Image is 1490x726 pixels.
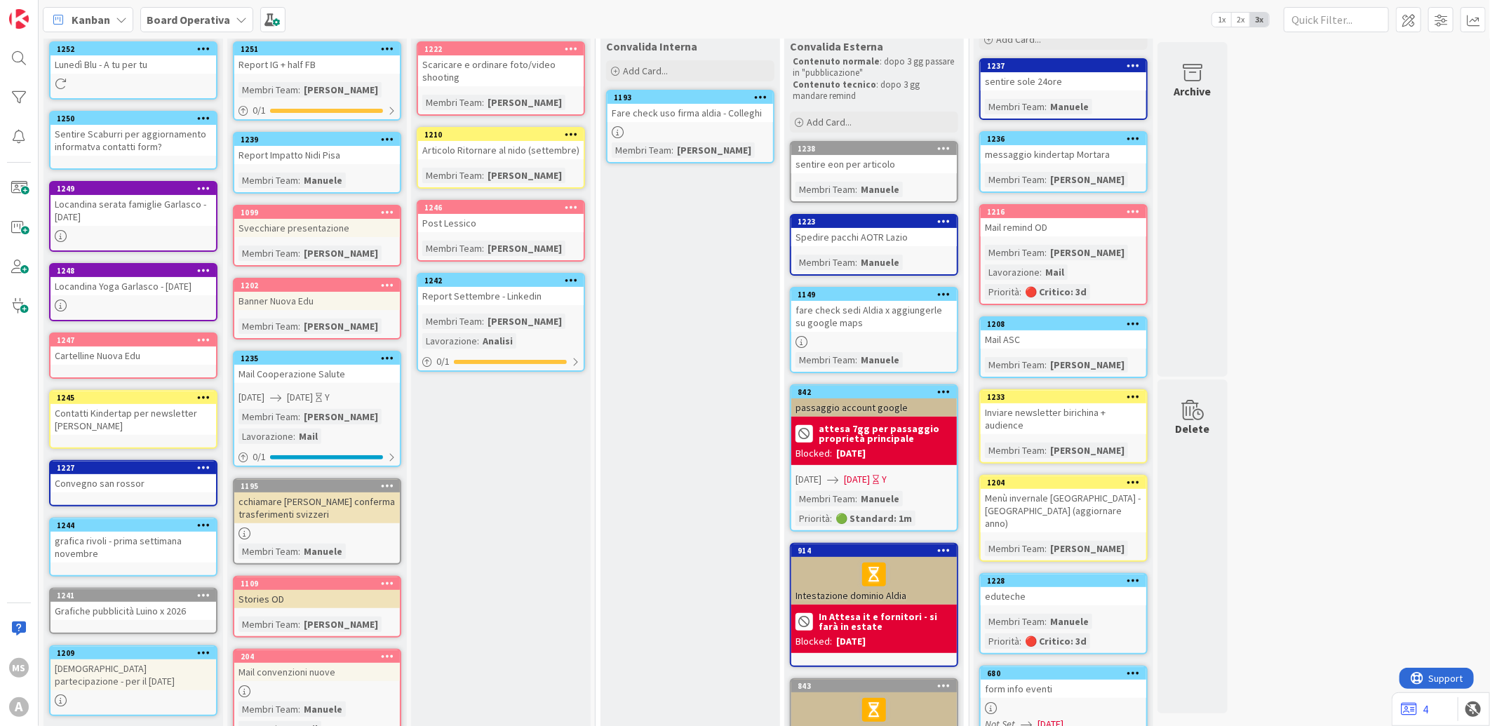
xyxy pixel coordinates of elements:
div: 1228 [987,576,1146,586]
span: 0 / 1 [253,450,266,464]
div: 🟢 Standard: 1m [832,511,915,526]
div: [PERSON_NAME] [300,318,382,334]
div: Grafiche pubblicità Luino x 2026 [51,602,216,620]
div: 1149 [798,290,957,300]
div: Lunedì Blu - A tu per tu [51,55,216,74]
div: 842 [791,386,957,398]
span: : [298,82,300,98]
span: Convalida Interna [606,39,697,53]
div: [PERSON_NAME] [1047,172,1128,187]
div: 1202 [241,281,400,290]
div: 1210 [424,130,584,140]
div: 1208Mail ASC [981,318,1146,349]
div: 1233 [981,391,1146,403]
div: [PERSON_NAME] [300,82,382,98]
div: Report Impatto Nidi Pisa [234,146,400,164]
div: 1228 [981,574,1146,587]
div: Report Settembre - Linkedin [418,287,584,305]
div: Lavorazione [422,333,477,349]
div: 1223 [798,217,957,227]
span: : [298,318,300,334]
div: 1204 [981,476,1146,489]
div: 0/1 [418,353,584,370]
div: Blocked: [796,446,832,461]
div: 1248 [51,264,216,277]
div: 1249 [57,184,216,194]
div: 1241Grafiche pubblicità Luino x 2026 [51,589,216,620]
div: Membri Team [796,491,855,506]
div: Post Lessico [418,214,584,232]
span: : [830,511,832,526]
div: 1149fare check sedi Aldia x aggiungerle su google maps [791,288,957,332]
div: Lavorazione [239,429,293,444]
div: 1193Fare check uso firma aldia - Colleghi [608,91,773,122]
div: 🔴 Critico: 3d [1021,633,1090,649]
span: Add Card... [807,116,852,128]
div: Membri Team [422,241,482,256]
div: Stories OD [234,590,400,608]
div: 1237 [987,61,1146,71]
div: Mail [295,429,321,444]
span: 0 / 1 [253,103,266,118]
span: : [855,182,857,197]
div: cchiamare [PERSON_NAME] conferma trasferimenti svizzeri [234,492,400,523]
div: 1237sentire sole 24ore [981,60,1146,90]
div: Contatti Kindertap per newsletter [PERSON_NAME] [51,404,216,435]
div: 1235 [241,354,400,363]
div: 914 [798,546,957,556]
input: Quick Filter... [1284,7,1389,32]
div: 1227Convegno san rossor [51,462,216,492]
div: 1209 [51,647,216,659]
div: [DATE] [836,634,866,649]
p: : dopo 3 gg passare in "pubblicazione" [793,56,955,79]
span: : [1045,357,1047,372]
div: Membri Team [985,541,1045,556]
span: : [298,617,300,632]
div: 1239 [234,133,400,146]
div: Cartelline Nuova Edu [51,347,216,365]
div: Manuele [857,255,903,270]
div: 1246 [418,201,584,214]
div: Membri Team [239,701,298,717]
div: [PERSON_NAME] [1047,443,1128,458]
div: 1245 [51,391,216,404]
div: Archive [1174,83,1212,100]
div: 1195 [234,480,400,492]
div: messaggio kindertap Mortara [981,145,1146,163]
div: Mail ASC [981,330,1146,349]
div: 1109Stories OD [234,577,400,608]
div: [PERSON_NAME] [300,246,382,261]
div: Membri Team [985,357,1045,372]
div: Membri Team [985,172,1045,187]
div: 1233Inviare newsletter birichina + audience [981,391,1146,434]
div: 1195cchiamare [PERSON_NAME] conferma trasferimenti svizzeri [234,480,400,523]
div: sentire sole 24ore [981,72,1146,90]
strong: Contenuto normale [793,55,880,67]
a: 4 [1401,701,1428,718]
span: : [298,173,300,188]
div: 204 [234,650,400,663]
div: 1193 [614,93,773,102]
div: 1216 [981,206,1146,218]
div: 1238 [798,144,957,154]
span: [DATE] [239,390,264,405]
div: Membri Team [612,142,671,158]
div: 1204Menù invernale [GEOGRAPHIC_DATA] - [GEOGRAPHIC_DATA] (aggiornare anno) [981,476,1146,532]
div: 1238 [791,142,957,155]
div: Mail remind OD [981,218,1146,236]
div: Manuele [1047,99,1092,114]
div: 1210 [418,128,584,141]
div: Blocked: [796,634,832,649]
div: Membri Team [239,82,298,98]
div: Priorità [985,284,1019,300]
div: 1239 [241,135,400,144]
div: 1236 [987,134,1146,144]
span: 3x [1250,13,1269,27]
span: 2x [1231,13,1250,27]
div: 1242Report Settembre - Linkedin [418,274,584,305]
div: 0/1 [234,102,400,119]
div: 1208 [987,319,1146,329]
span: : [482,168,484,183]
div: [PERSON_NAME] [1047,541,1128,556]
div: Analisi [479,333,516,349]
